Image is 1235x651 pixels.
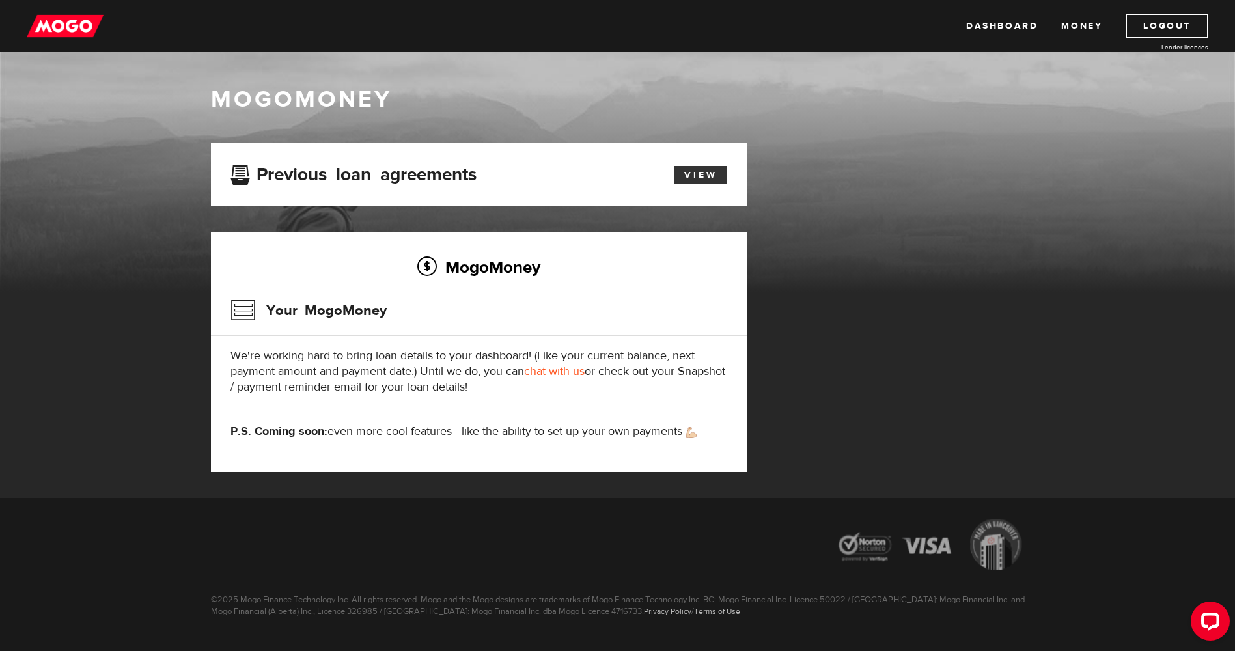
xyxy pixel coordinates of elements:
[966,14,1038,38] a: Dashboard
[694,606,740,616] a: Terms of Use
[230,164,477,181] h3: Previous loan agreements
[230,294,387,327] h3: Your MogoMoney
[1180,596,1235,651] iframe: LiveChat chat widget
[524,364,585,379] a: chat with us
[1126,14,1208,38] a: Logout
[201,583,1034,617] p: ©2025 Mogo Finance Technology Inc. All rights reserved. Mogo and the Mogo designs are trademarks ...
[230,253,727,281] h2: MogoMoney
[211,86,1025,113] h1: MogoMoney
[686,427,697,438] img: strong arm emoji
[1111,42,1208,52] a: Lender licences
[1061,14,1102,38] a: Money
[674,166,727,184] a: View
[230,348,727,395] p: We're working hard to bring loan details to your dashboard! (Like your current balance, next paym...
[230,424,727,439] p: even more cool features—like the ability to set up your own payments
[27,14,104,38] img: mogo_logo-11ee424be714fa7cbb0f0f49df9e16ec.png
[230,424,327,439] strong: P.S. Coming soon:
[826,509,1034,583] img: legal-icons-92a2ffecb4d32d839781d1b4e4802d7b.png
[644,606,691,616] a: Privacy Policy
